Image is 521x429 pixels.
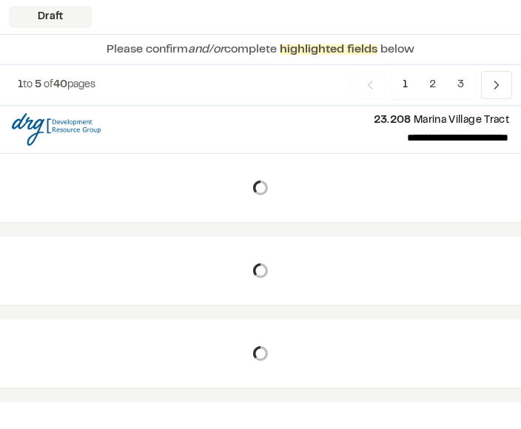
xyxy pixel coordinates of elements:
[35,81,41,89] span: 5
[107,41,414,58] p: Please confirm complete below
[391,71,419,99] span: 1
[280,44,377,55] span: highlighted fields
[446,71,475,99] span: 3
[12,113,101,146] img: file
[188,44,224,55] span: and/or
[112,112,509,129] p: Marina Village Tract
[18,81,23,89] span: 1
[374,116,411,125] span: 23.208
[18,77,95,93] p: to of pages
[354,71,512,99] nav: Navigation
[53,81,67,89] span: 40
[9,6,92,28] div: Draft
[418,71,447,99] span: 2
